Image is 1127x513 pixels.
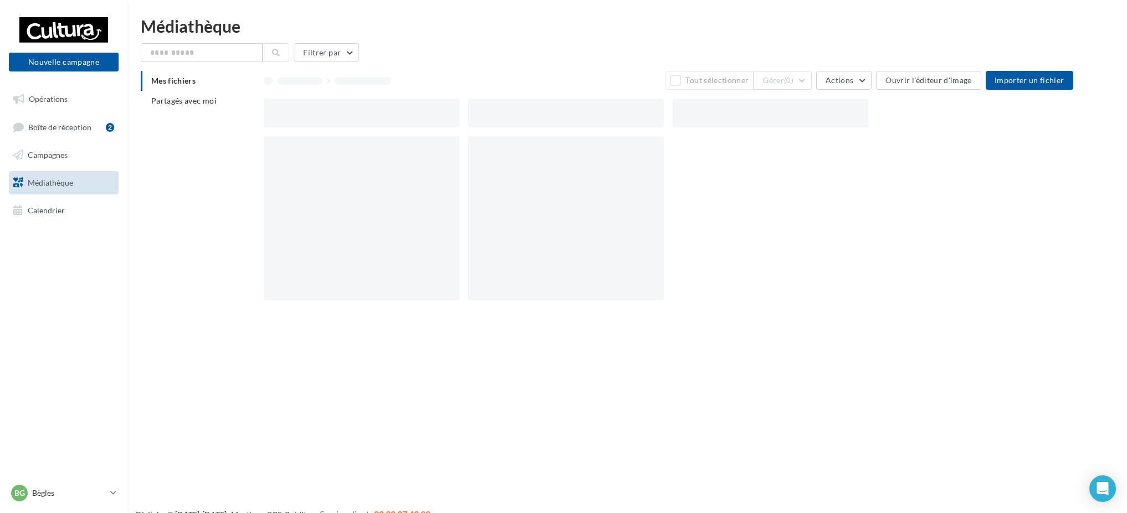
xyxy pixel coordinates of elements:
button: Nouvelle campagne [9,53,119,71]
button: Importer un fichier [986,71,1073,90]
button: Actions [816,71,872,90]
div: Médiathèque [141,18,1114,34]
button: Tout sélectionner [665,71,754,90]
span: Campagnes [28,150,68,160]
a: Bg Bègles [9,483,119,504]
a: Campagnes [7,143,121,167]
span: Actions [826,75,853,85]
span: Partagés avec moi [151,96,217,105]
div: 2 [106,123,114,132]
span: (0) [784,76,793,85]
span: Médiathèque [28,178,73,187]
span: Importer un fichier [995,75,1064,85]
div: Open Intercom Messenger [1089,475,1116,502]
button: Filtrer par [294,43,359,62]
button: Ouvrir l'éditeur d'image [876,71,981,90]
span: Boîte de réception [28,122,91,131]
p: Bègles [32,488,106,499]
a: Médiathèque [7,171,121,194]
span: Bg [14,488,25,499]
button: Gérer(0) [754,71,812,90]
a: Calendrier [7,199,121,222]
span: Mes fichiers [151,76,196,85]
a: Opérations [7,88,121,111]
a: Boîte de réception2 [7,115,121,139]
span: Opérations [29,94,68,104]
span: Calendrier [28,205,65,214]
